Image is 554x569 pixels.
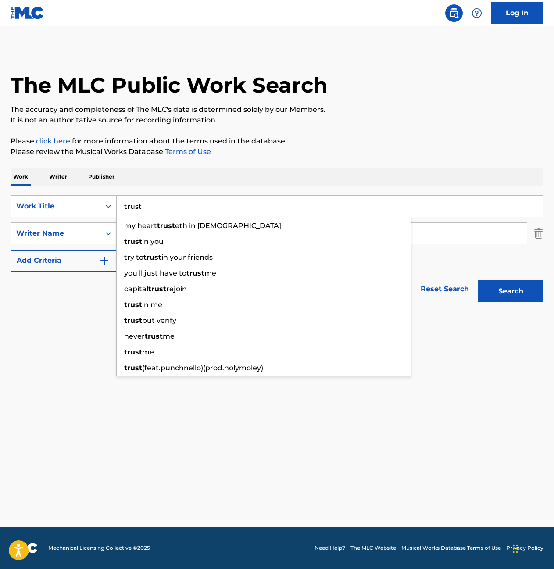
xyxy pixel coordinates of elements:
span: me [163,332,175,340]
p: Work [11,168,31,186]
iframe: Chat Widget [510,527,554,569]
span: eth in [DEMOGRAPHIC_DATA] [175,222,281,230]
button: Search [478,280,543,302]
span: but verify [142,316,176,325]
h1: The MLC Public Work Search [11,72,328,98]
span: never [124,332,145,340]
a: Need Help? [315,544,345,552]
img: Delete Criterion [534,222,543,244]
div: Work Title [16,201,95,211]
strong: trust [145,332,163,340]
a: Reset Search [416,279,473,299]
strong: trust [186,269,204,277]
a: Privacy Policy [506,544,543,552]
span: in me [142,301,162,309]
img: search [449,8,459,18]
strong: trust [124,364,142,372]
p: Writer [46,168,70,186]
a: The MLC Website [350,544,396,552]
img: logo [11,543,38,553]
span: capital [124,285,148,293]
a: Public Search [445,4,463,22]
p: The accuracy and completeness of The MLC's data is determined solely by our Members. [11,104,543,115]
p: Please for more information about the terms used in the database. [11,136,543,147]
span: my heart [124,222,157,230]
span: me [204,269,216,277]
span: you ll just have to [124,269,186,277]
img: help [472,8,482,18]
button: Add Criteria [11,250,117,272]
div: Help [468,4,486,22]
div: Drag [513,536,518,562]
a: Log In [491,2,543,24]
img: MLC Logo [11,7,44,19]
strong: trust [124,348,142,356]
div: Writer Name [16,228,95,239]
p: It is not an authoritative source for recording information. [11,115,543,125]
p: Please review the Musical Works Database [11,147,543,157]
strong: trust [124,237,142,246]
strong: trust [143,253,161,261]
strong: trust [157,222,175,230]
span: rejoin [166,285,187,293]
strong: trust [124,301,142,309]
p: Publisher [86,168,117,186]
span: try to [124,253,143,261]
span: Mechanical Licensing Collective © 2025 [48,544,150,552]
a: Terms of Use [163,147,211,156]
a: click here [36,137,70,145]
span: in your friends [161,253,213,261]
img: 9d2ae6d4665cec9f34b9.svg [99,255,110,266]
strong: trust [124,316,142,325]
strong: trust [148,285,166,293]
span: in you [142,237,164,246]
form: Search Form [11,195,543,307]
span: (feat.punchnello)(prod.holymoley) [142,364,263,372]
a: Musical Works Database Terms of Use [401,544,501,552]
span: me [142,348,154,356]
